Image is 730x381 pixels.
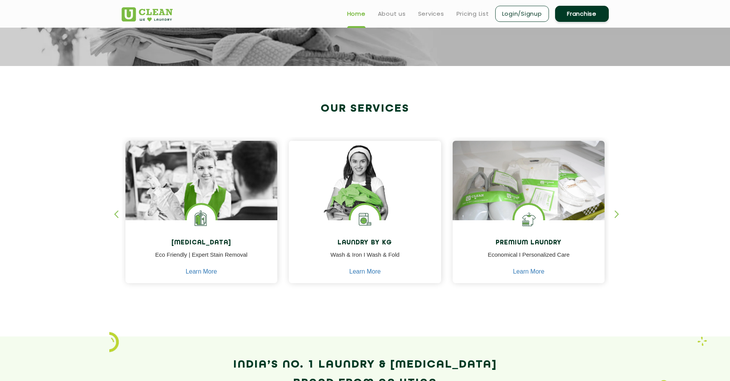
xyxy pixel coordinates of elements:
img: a girl with laundry basket [289,141,441,242]
h2: Our Services [122,102,609,115]
a: Services [418,9,444,18]
a: About us [378,9,406,18]
img: UClean Laundry and Dry Cleaning [122,7,173,21]
img: laundry washing machine [351,205,379,234]
a: Learn More [186,268,217,275]
p: Economical I Personalized Care [458,251,599,268]
p: Eco Friendly | Expert Stain Removal [131,251,272,268]
a: Learn More [513,268,544,275]
img: Laundry wash and iron [697,336,707,346]
img: Shoes Cleaning [514,205,543,234]
img: Laundry Services near me [187,205,216,234]
img: laundry done shoes and clothes [453,141,605,242]
a: Home [347,9,366,18]
h4: Premium Laundry [458,239,599,247]
h4: Laundry by Kg [295,239,435,247]
a: Franchise [555,6,609,22]
img: Drycleaners near me [125,141,278,263]
h4: [MEDICAL_DATA] [131,239,272,247]
a: Login/Signup [495,6,549,22]
p: Wash & Iron I Wash & Fold [295,251,435,268]
a: Learn More [349,268,381,275]
img: icon_2.png [109,332,119,352]
a: Pricing List [456,9,489,18]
